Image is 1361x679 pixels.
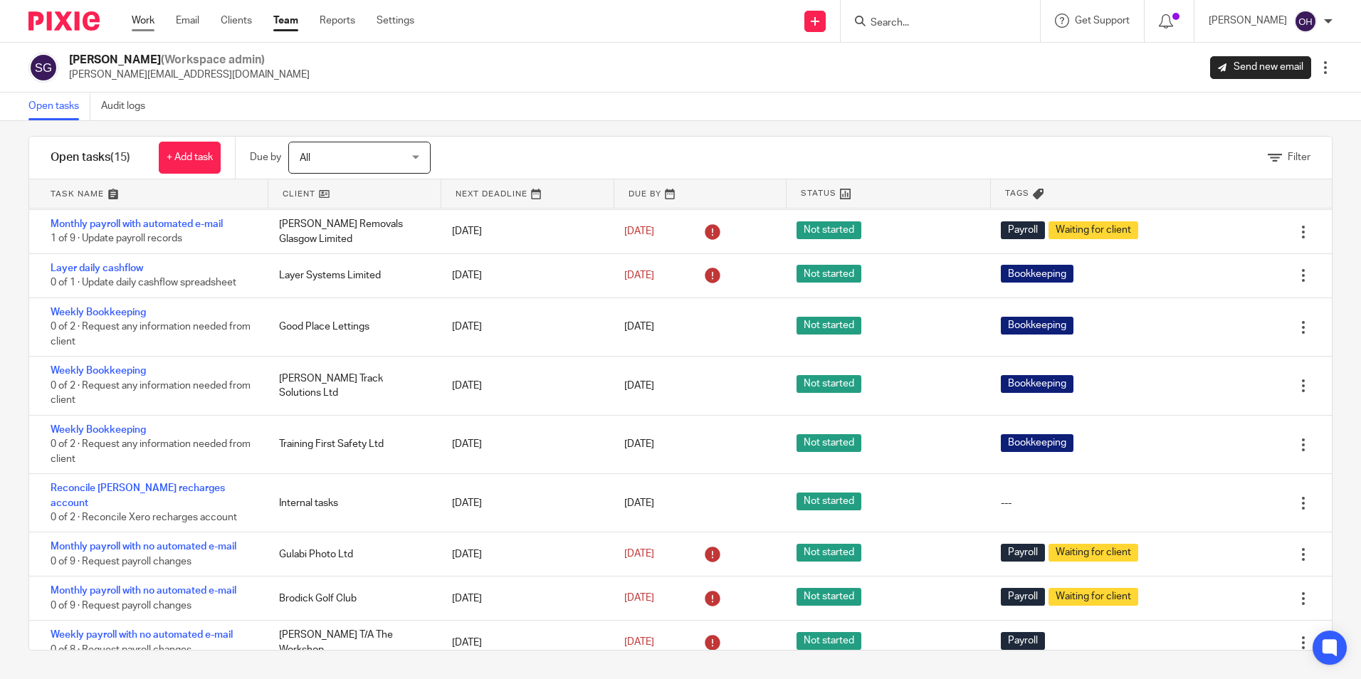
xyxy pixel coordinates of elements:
[624,498,654,508] span: [DATE]
[1075,16,1130,26] span: Get Support
[28,11,100,31] img: Pixie
[51,601,191,611] span: 0 of 9 · Request payroll changes
[797,544,861,562] span: Not started
[1001,265,1073,283] span: Bookkeeping
[221,14,252,28] a: Clients
[624,322,654,332] span: [DATE]
[265,261,437,290] div: Layer Systems Limited
[51,557,191,567] span: 0 of 9 · Request payroll changes
[1049,588,1138,606] span: Waiting for client
[101,93,156,120] a: Audit logs
[265,364,437,408] div: [PERSON_NAME] Track Solutions Ltd
[624,439,654,449] span: [DATE]
[265,210,437,253] div: [PERSON_NAME] Removals Glasgow Limited
[265,540,437,569] div: Gulabi Photo Ltd
[438,628,610,657] div: [DATE]
[797,317,861,335] span: Not started
[1001,496,1011,510] div: ---
[801,187,836,199] span: Status
[51,542,236,552] a: Monthly payroll with no automated e-mail
[51,483,225,507] a: Reconcile [PERSON_NAME] recharges account
[265,489,437,517] div: Internal tasks
[797,588,861,606] span: Not started
[51,586,236,596] a: Monthly payroll with no automated e-mail
[28,93,90,120] a: Open tasks
[51,263,143,273] a: Layer daily cashflow
[51,630,233,640] a: Weekly payroll with no automated e-mail
[1001,544,1045,562] span: Payroll
[797,375,861,393] span: Not started
[1001,375,1073,393] span: Bookkeeping
[176,14,199,28] a: Email
[797,493,861,510] span: Not started
[51,278,236,288] span: 0 of 1 · Update daily cashflow spreadsheet
[265,430,437,458] div: Training First Safety Ltd
[159,142,221,174] a: + Add task
[624,549,654,559] span: [DATE]
[51,150,130,165] h1: Open tasks
[265,312,437,341] div: Good Place Lettings
[438,430,610,458] div: [DATE]
[1288,152,1310,162] span: Filter
[1005,187,1029,199] span: Tags
[69,53,310,68] h2: [PERSON_NAME]
[869,17,997,30] input: Search
[1210,56,1311,79] a: Send new email
[1001,588,1045,606] span: Payroll
[51,381,251,406] span: 0 of 2 · Request any information needed from client
[51,366,146,376] a: Weekly Bookkeeping
[1049,221,1138,239] span: Waiting for client
[797,434,861,452] span: Not started
[1209,14,1287,28] p: [PERSON_NAME]
[300,153,310,163] span: All
[1001,632,1045,650] span: Payroll
[1001,317,1073,335] span: Bookkeeping
[51,322,251,347] span: 0 of 2 · Request any information needed from client
[1001,221,1045,239] span: Payroll
[438,372,610,400] div: [DATE]
[250,150,281,164] p: Due by
[110,152,130,163] span: (15)
[624,270,654,280] span: [DATE]
[273,14,298,28] a: Team
[624,226,654,236] span: [DATE]
[377,14,414,28] a: Settings
[320,14,355,28] a: Reports
[438,489,610,517] div: [DATE]
[69,68,310,82] p: [PERSON_NAME][EMAIL_ADDRESS][DOMAIN_NAME]
[624,594,654,604] span: [DATE]
[438,217,610,246] div: [DATE]
[28,53,58,83] img: svg%3E
[1294,10,1317,33] img: svg%3E
[438,540,610,569] div: [DATE]
[438,261,610,290] div: [DATE]
[51,439,251,464] span: 0 of 2 · Request any information needed from client
[438,312,610,341] div: [DATE]
[51,425,146,435] a: Weekly Bookkeeping
[51,307,146,317] a: Weekly Bookkeeping
[624,638,654,648] span: [DATE]
[265,621,437,664] div: [PERSON_NAME] T/A The Workshop
[51,645,191,655] span: 0 of 8 · Request payroll changes
[51,219,223,229] a: Monthly payroll with automated e-mail
[51,234,182,244] span: 1 of 9 · Update payroll records
[132,14,154,28] a: Work
[797,265,861,283] span: Not started
[624,381,654,391] span: [DATE]
[438,584,610,613] div: [DATE]
[265,584,437,613] div: Brodick Golf Club
[797,632,861,650] span: Not started
[797,221,861,239] span: Not started
[1049,544,1138,562] span: Waiting for client
[161,54,265,65] span: (Workspace admin)
[1001,434,1073,452] span: Bookkeeping
[51,512,237,522] span: 0 of 2 · Reconcile Xero recharges account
